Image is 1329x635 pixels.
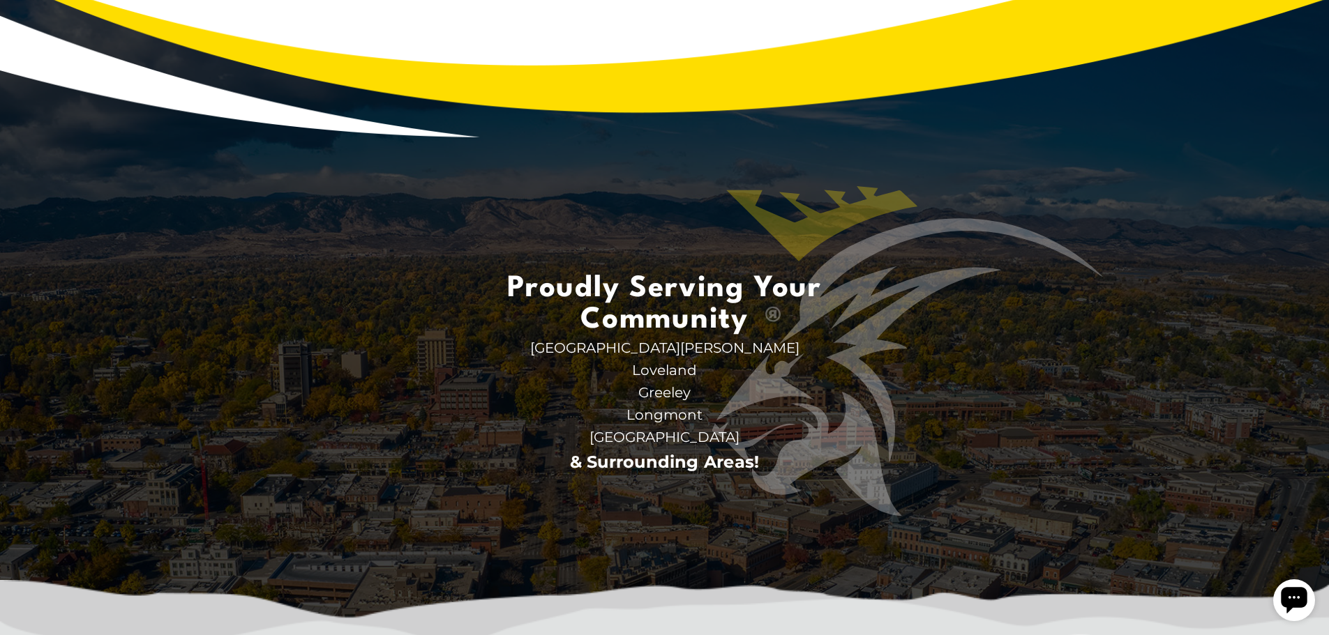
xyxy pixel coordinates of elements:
span: [GEOGRAPHIC_DATA][PERSON_NAME] [490,337,839,359]
a: & Surrounding Areas! [570,452,760,472]
span: Proudly Serving Your Community [490,274,839,337]
span: Loveland [490,359,839,381]
div: Open chat widget [6,6,47,47]
span: Longmont [490,404,839,426]
span: Greeley [490,381,839,404]
span: [GEOGRAPHIC_DATA] [490,426,839,448]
